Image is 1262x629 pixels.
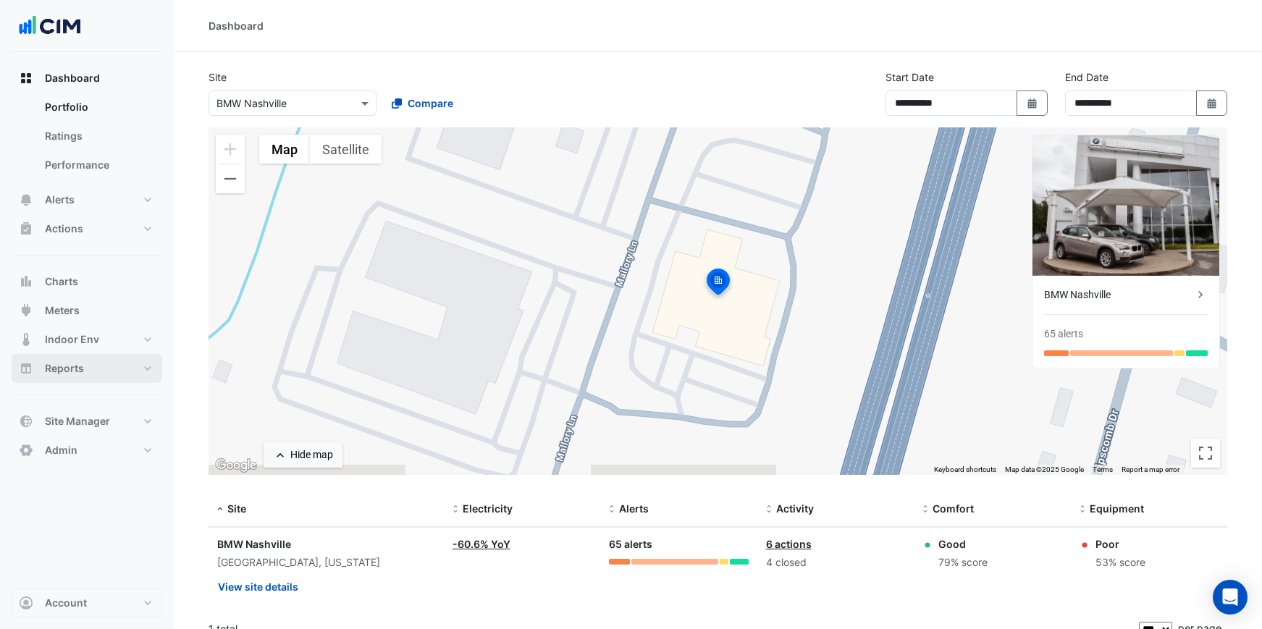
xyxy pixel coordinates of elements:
[1065,69,1109,85] label: End Date
[12,185,162,214] button: Alerts
[12,325,162,354] button: Indoor Env
[216,135,245,164] button: Zoom in
[45,443,77,457] span: Admin
[12,354,162,383] button: Reports
[933,502,974,515] span: Comfort
[12,64,162,93] button: Dashboard
[19,443,33,457] app-icon: Admin
[19,332,33,347] app-icon: Indoor Env
[12,267,162,296] button: Charts
[776,502,814,515] span: Activity
[766,554,905,571] div: 4 closed
[12,93,162,185] div: Dashboard
[19,414,33,429] app-icon: Site Manager
[938,554,988,571] div: 79% score
[19,193,33,207] app-icon: Alerts
[12,588,162,617] button: Account
[216,164,245,193] button: Zoom out
[938,536,988,552] div: Good
[19,303,33,318] app-icon: Meters
[259,135,310,164] button: Show street map
[290,447,333,463] div: Hide map
[45,71,100,85] span: Dashboard
[1026,97,1039,109] fa-icon: Select Date
[45,414,110,429] span: Site Manager
[702,266,734,301] img: site-pin-selected.svg
[1093,465,1113,473] a: Terms
[1122,465,1179,473] a: Report a map error
[310,135,382,164] button: Show satellite imagery
[33,151,162,180] a: Performance
[1213,580,1248,615] div: Open Intercom Messenger
[45,596,87,610] span: Account
[45,193,75,207] span: Alerts
[17,12,83,41] img: Company Logo
[33,93,162,122] a: Portfolio
[1044,287,1193,303] div: BMW Nashville
[217,554,435,571] div: [GEOGRAPHIC_DATA], [US_STATE]
[45,221,83,236] span: Actions
[1095,536,1145,552] div: Poor
[19,221,33,236] app-icon: Actions
[12,214,162,243] button: Actions
[619,502,649,515] span: Alerts
[209,18,264,33] div: Dashboard
[453,538,510,550] a: -60.6% YoY
[463,502,513,515] span: Electricity
[19,71,33,85] app-icon: Dashboard
[609,536,748,553] div: 65 alerts
[1032,135,1219,276] img: BMW Nashville
[227,502,246,515] span: Site
[382,90,463,116] button: Compare
[209,69,227,85] label: Site
[45,361,84,376] span: Reports
[1191,439,1220,468] button: Toggle fullscreen view
[264,442,342,468] button: Hide map
[212,456,260,475] img: Google
[217,574,299,599] button: View site details
[766,538,812,550] a: 6 actions
[934,465,996,475] button: Keyboard shortcuts
[33,122,162,151] a: Ratings
[12,407,162,436] button: Site Manager
[1005,465,1084,473] span: Map data ©2025 Google
[408,96,453,111] span: Compare
[45,303,80,318] span: Meters
[885,69,934,85] label: Start Date
[19,274,33,289] app-icon: Charts
[45,332,99,347] span: Indoor Env
[1095,554,1145,571] div: 53% score
[1206,97,1219,109] fa-icon: Select Date
[45,274,78,289] span: Charts
[12,436,162,465] button: Admin
[1044,326,1083,342] div: 65 alerts
[217,536,435,552] div: BMW Nashville
[19,361,33,376] app-icon: Reports
[12,296,162,325] button: Meters
[1090,502,1144,515] span: Equipment
[212,456,260,475] a: Open this area in Google Maps (opens a new window)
